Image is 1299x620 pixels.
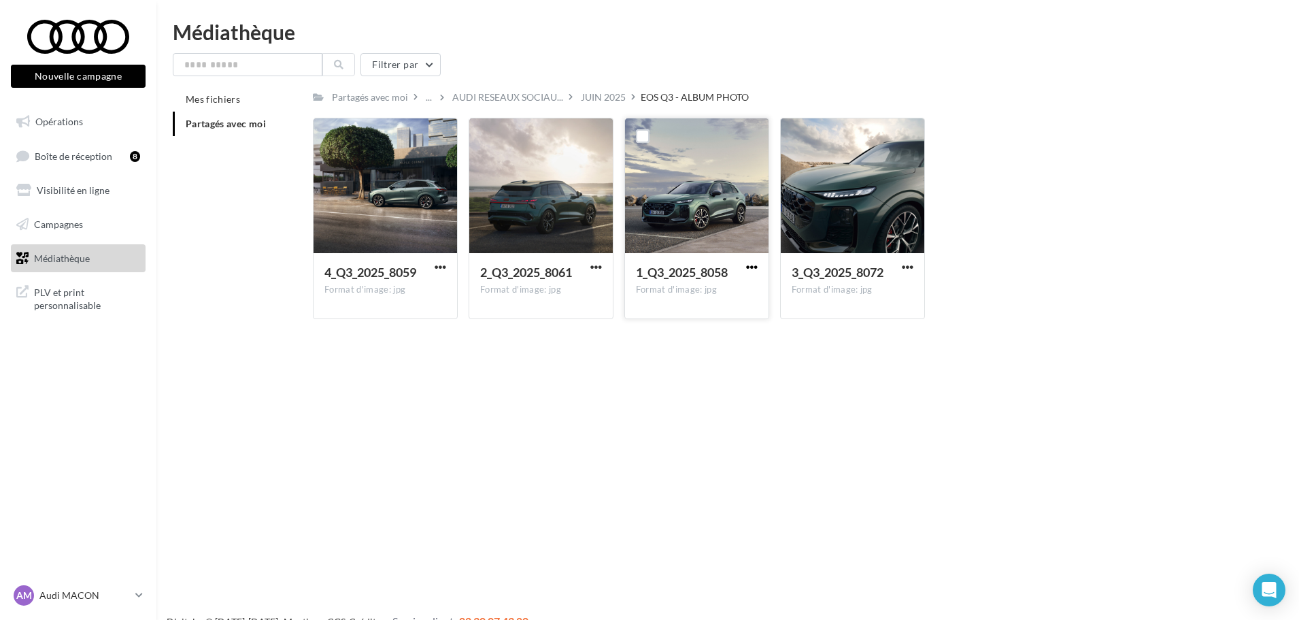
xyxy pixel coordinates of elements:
[8,244,148,273] a: Médiathèque
[34,252,90,263] span: Médiathèque
[8,210,148,239] a: Campagnes
[480,284,602,296] div: Format d'image: jpg
[37,184,109,196] span: Visibilité en ligne
[39,589,130,602] p: Audi MACON
[360,53,441,76] button: Filtrer par
[636,284,758,296] div: Format d'image: jpg
[130,151,140,162] div: 8
[8,278,148,318] a: PLV et print personnalisable
[792,284,913,296] div: Format d'image: jpg
[8,108,148,136] a: Opérations
[16,589,32,602] span: AM
[1253,574,1285,606] div: Open Intercom Messenger
[581,91,626,104] div: JUIN 2025
[8,176,148,205] a: Visibilité en ligne
[423,88,435,107] div: ...
[641,91,749,104] div: EOS Q3 - ALBUM PHOTO
[35,150,112,161] span: Boîte de réception
[332,91,408,104] div: Partagés avec moi
[480,265,572,280] span: 2_Q3_2025_8061
[636,265,728,280] span: 1_Q3_2025_8058
[11,583,146,608] a: AM Audi MACON
[173,22,1283,42] div: Médiathèque
[792,265,883,280] span: 3_Q3_2025_8072
[324,284,446,296] div: Format d'image: jpg
[324,265,416,280] span: 4_Q3_2025_8059
[452,91,563,104] span: AUDI RESEAUX SOCIAU...
[186,118,266,129] span: Partagés avec moi
[34,283,140,312] span: PLV et print personnalisable
[11,65,146,88] button: Nouvelle campagne
[35,116,83,127] span: Opérations
[34,218,83,230] span: Campagnes
[186,93,240,105] span: Mes fichiers
[8,142,148,171] a: Boîte de réception8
